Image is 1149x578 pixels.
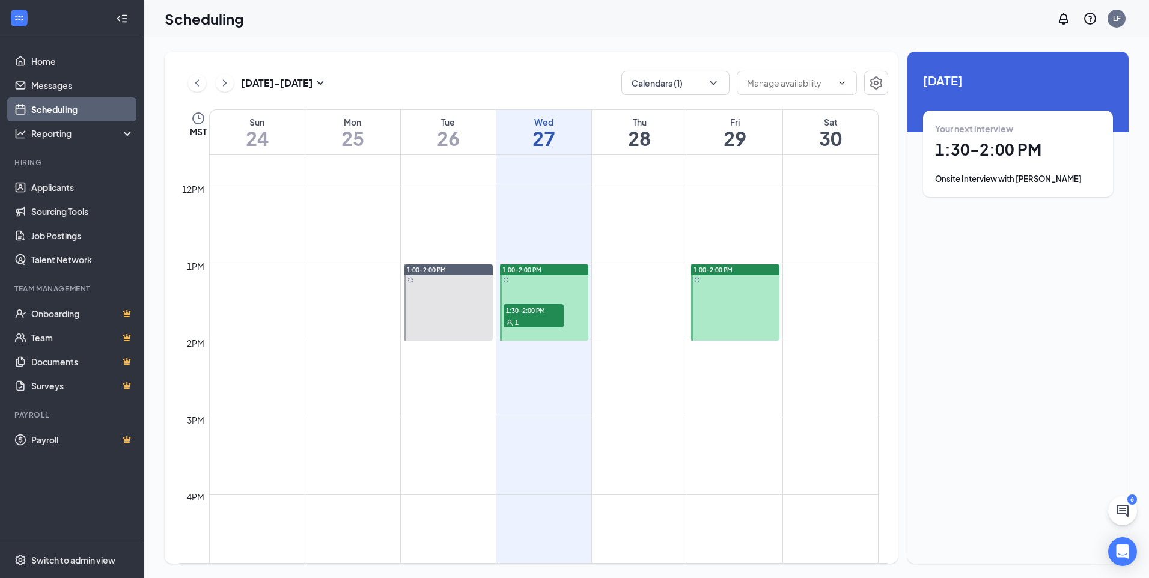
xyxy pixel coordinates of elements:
h1: 24 [210,128,305,148]
svg: Settings [869,76,883,90]
span: 1:30-2:00 PM [504,304,564,316]
a: Applicants [31,175,134,199]
svg: Sync [407,277,413,283]
svg: ChevronDown [707,77,719,89]
div: Open Intercom Messenger [1108,537,1137,566]
a: SurveysCrown [31,374,134,398]
button: Calendars (1)ChevronDown [621,71,730,95]
div: 12pm [180,183,207,196]
button: ChevronLeft [188,74,206,92]
div: Sun [210,116,305,128]
svg: Sync [694,277,700,283]
a: Talent Network [31,248,134,272]
svg: Notifications [1056,11,1071,26]
a: Home [31,49,134,73]
div: 6 [1127,494,1137,505]
div: Reporting [31,127,135,139]
a: August 29, 2025 [687,110,782,154]
h1: 1:30 - 2:00 PM [935,139,1101,160]
span: 1:00-2:00 PM [407,266,446,274]
svg: Clock [191,111,206,126]
a: Scheduling [31,97,134,121]
div: Your next interview [935,123,1101,135]
span: 1:00-2:00 PM [693,266,733,274]
div: Hiring [14,157,132,168]
div: Team Management [14,284,132,294]
button: ChatActive [1108,496,1137,525]
span: [DATE] [923,71,1113,90]
a: DocumentsCrown [31,350,134,374]
a: PayrollCrown [31,428,134,452]
svg: Settings [14,554,26,566]
a: August 25, 2025 [305,110,400,154]
svg: QuestionInfo [1083,11,1097,26]
div: 4pm [184,490,207,503]
div: Wed [496,116,591,128]
a: August 26, 2025 [401,110,496,154]
span: MST [190,126,207,138]
div: Sat [783,116,878,128]
button: Settings [864,71,888,95]
input: Manage availability [747,76,832,90]
a: August 28, 2025 [592,110,687,154]
div: 2pm [184,336,207,350]
h1: 26 [401,128,496,148]
h1: 30 [783,128,878,148]
svg: ChevronDown [837,78,847,88]
div: Switch to admin view [31,554,115,566]
svg: User [506,319,513,326]
a: August 24, 2025 [210,110,305,154]
h1: 29 [687,128,782,148]
svg: Sync [503,277,509,283]
button: ChevronRight [216,74,234,92]
span: 1:00-2:00 PM [502,266,541,274]
svg: SmallChevronDown [313,76,328,90]
div: Onsite Interview with [PERSON_NAME] [935,173,1101,185]
svg: Analysis [14,127,26,139]
a: August 30, 2025 [783,110,878,154]
span: 1 [515,318,519,327]
div: Mon [305,116,400,128]
h1: 27 [496,128,591,148]
h1: 28 [592,128,687,148]
a: Sourcing Tools [31,199,134,224]
a: OnboardingCrown [31,302,134,326]
div: Thu [592,116,687,128]
a: TeamCrown [31,326,134,350]
div: LF [1113,13,1121,23]
div: Tue [401,116,496,128]
svg: WorkstreamLogo [13,12,25,24]
svg: ChevronRight [219,76,231,90]
svg: ChatActive [1115,503,1130,518]
svg: Collapse [116,13,128,25]
a: Job Postings [31,224,134,248]
div: Payroll [14,410,132,420]
div: 1pm [184,260,207,273]
h1: Scheduling [165,8,244,29]
a: August 27, 2025 [496,110,591,154]
svg: ChevronLeft [191,76,203,90]
div: 3pm [184,413,207,427]
div: Fri [687,116,782,128]
a: Messages [31,73,134,97]
h3: [DATE] - [DATE] [241,76,313,90]
h1: 25 [305,128,400,148]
